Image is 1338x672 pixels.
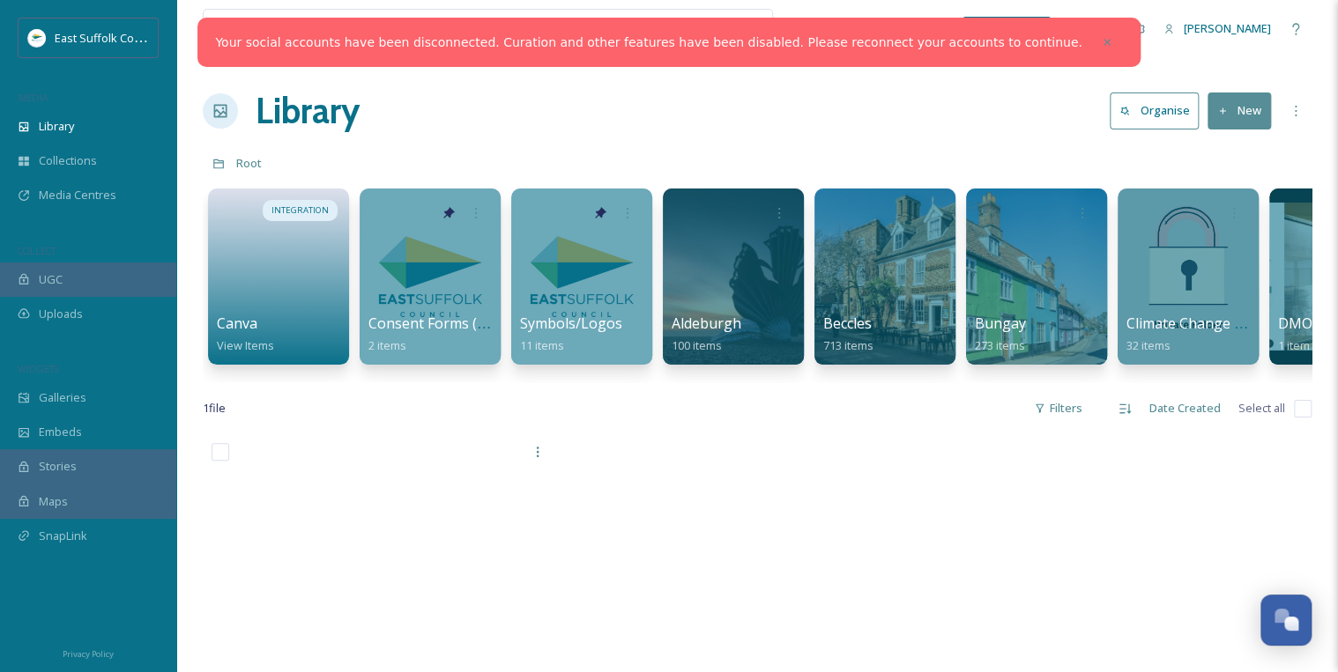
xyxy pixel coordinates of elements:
a: Root [236,152,262,174]
span: Bungay [975,314,1026,333]
span: UGC [39,271,63,288]
a: Library [256,85,360,137]
span: Aldeburgh [672,314,741,333]
span: 100 items [672,337,722,353]
input: Search your library [244,10,628,48]
span: 713 items [823,337,873,353]
a: What's New [963,17,1051,41]
a: INTEGRATIONCanvaView Items [203,180,354,365]
span: Root [236,155,262,171]
span: 2 items [368,337,406,353]
span: Library [39,118,74,135]
span: Privacy Policy [63,648,114,660]
a: Climate Change & Sustainability32 items [1126,315,1336,353]
span: View Items [217,337,274,353]
span: [PERSON_NAME] [1184,20,1271,36]
span: 1 item [1278,337,1310,353]
span: Maps [39,493,68,510]
a: Aldeburgh100 items [672,315,741,353]
a: Organise [1110,92,1208,129]
span: 1 file [203,400,226,417]
span: MEDIA [18,91,48,104]
span: Beccles [823,314,872,333]
a: View all files [660,11,763,46]
span: Media Centres [39,187,116,203]
span: 32 items [1126,337,1171,353]
span: Symbols/Logos [520,314,622,333]
span: Galleries [39,389,86,406]
a: Consent Forms (Template)2 items [368,315,545,353]
img: ESC%20Logo.png [28,29,46,47]
div: Date Created [1141,391,1230,425]
span: 11 items [520,337,564,353]
span: Canva [217,314,257,333]
div: Filters [1025,391,1091,425]
span: Consent Forms (Template) [368,314,545,333]
span: COLLECT [18,244,56,257]
span: 273 items [975,337,1025,353]
span: Uploads [39,306,83,322]
span: INTEGRATION [271,204,329,217]
span: Climate Change & Sustainability [1126,314,1336,333]
span: Stories [39,458,77,475]
span: SnapLink [39,528,87,544]
a: Privacy Policy [63,642,114,663]
a: Your social accounts have been disconnected. Curation and other features have been disabled. Plea... [215,33,1082,52]
span: WIDGETS [18,362,58,375]
a: Symbols/Logos11 items [520,315,622,353]
span: Select all [1238,400,1285,417]
span: Embeds [39,424,82,440]
a: Beccles713 items [823,315,873,353]
button: New [1208,92,1271,129]
button: Organise [1110,92,1199,129]
span: Collections [39,152,97,169]
button: Open Chat [1260,594,1312,646]
span: East Suffolk Council [55,29,159,46]
a: [PERSON_NAME] [1155,11,1280,46]
a: Bungay273 items [975,315,1026,353]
